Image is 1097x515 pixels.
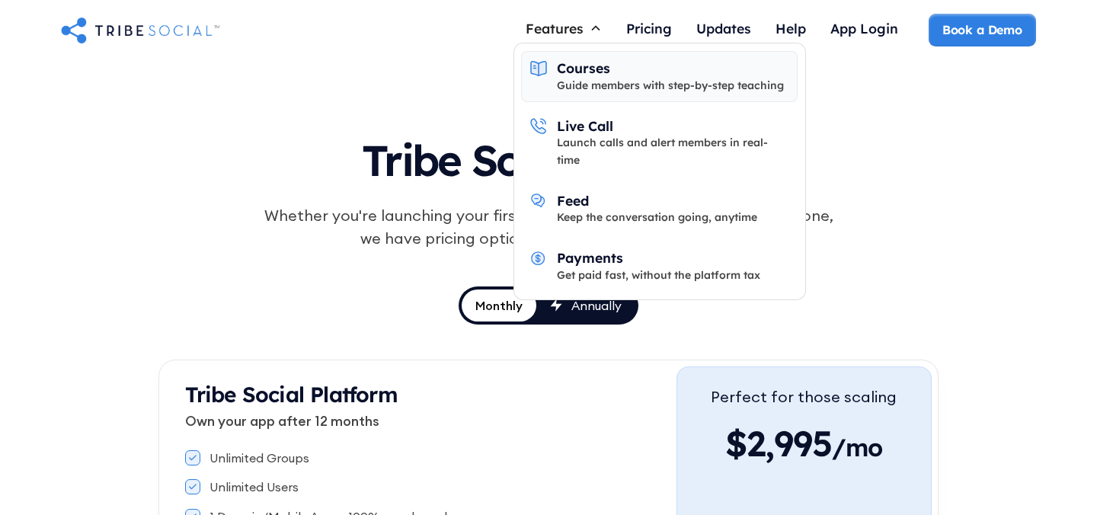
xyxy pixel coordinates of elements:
[557,192,589,209] div: Feed
[526,20,584,37] div: Features
[614,14,684,46] a: Pricing
[776,20,806,37] div: Help
[209,449,309,466] div: Unlimited Groups
[696,20,751,37] div: Updates
[626,20,672,37] div: Pricing
[521,183,798,235] a: FeedKeep the conversation going, anytime
[195,122,902,192] h1: Tribe Social Pricing
[711,385,897,408] div: Perfect for those scaling
[521,241,798,293] a: PaymentsGet paid fast, without the platform tax
[557,59,610,76] div: Courses
[684,14,763,46] a: Updates
[818,14,910,46] a: App Login
[521,51,798,103] a: CoursesGuide members with step-by-step teaching
[185,411,676,431] p: Own your app after 12 months
[929,14,1036,46] a: Book a Demo
[763,14,818,46] a: Help
[832,432,883,470] span: /mo
[256,204,841,250] div: Whether you're launching your first community or scaling an established one, we have pricing opti...
[557,77,784,94] div: Guide members with step-by-step teaching
[557,249,623,266] div: Payments
[557,134,790,168] div: Launch calls and alert members in real-time
[557,267,760,283] div: Get paid fast, without the platform tax
[185,381,398,408] strong: Tribe Social Platform
[521,108,798,177] a: Live CallLaunch calls and alert members in real-time
[557,117,613,134] div: Live Call
[830,20,898,37] div: App Login
[475,297,523,314] div: Monthly
[557,209,757,226] div: Keep the conversation going, anytime
[711,421,897,466] div: $2,995
[571,297,622,314] div: Annually
[209,478,299,495] div: Unlimited Users
[513,14,614,43] div: Features
[513,43,806,300] nav: Features
[61,14,219,45] a: home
